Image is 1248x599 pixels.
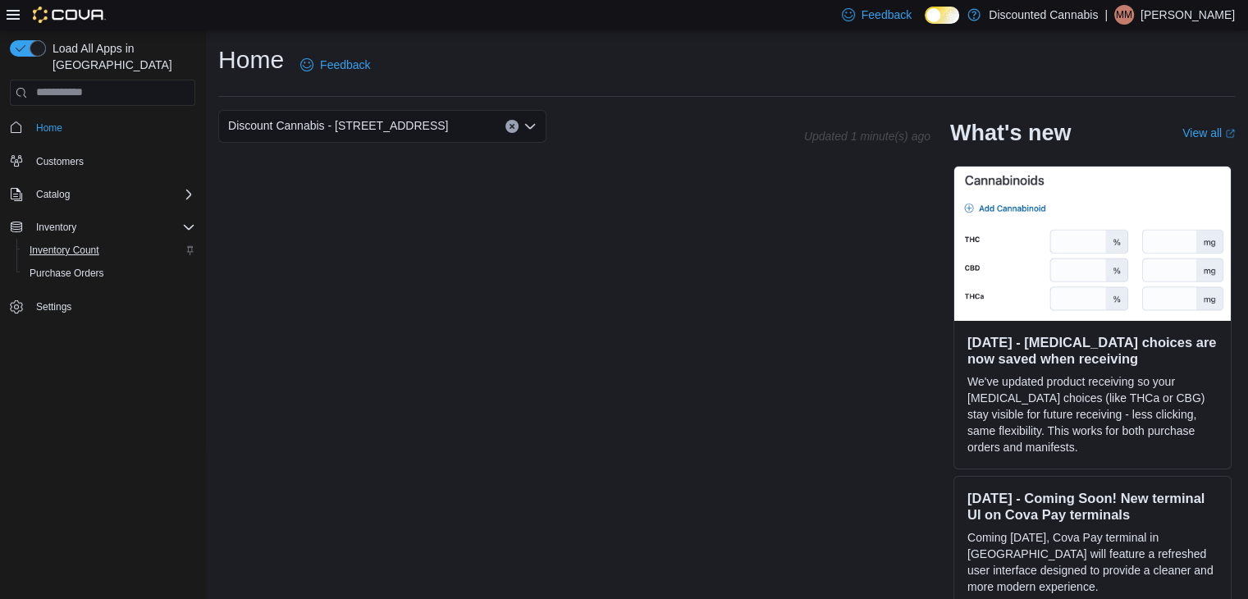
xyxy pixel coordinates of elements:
[23,240,195,260] span: Inventory Count
[30,217,83,237] button: Inventory
[1225,129,1235,139] svg: External link
[1182,126,1235,139] a: View allExternal link
[925,24,926,25] span: Dark Mode
[3,183,202,206] button: Catalog
[1104,5,1108,25] p: |
[33,7,106,23] img: Cova
[23,263,111,283] a: Purchase Orders
[925,7,959,24] input: Dark Mode
[36,188,70,201] span: Catalog
[30,185,76,204] button: Catalog
[36,221,76,234] span: Inventory
[989,5,1098,25] p: Discounted Cannabis
[16,262,202,285] button: Purchase Orders
[505,120,519,133] button: Clear input
[23,263,195,283] span: Purchase Orders
[804,130,930,143] p: Updated 1 minute(s) ago
[30,267,104,280] span: Purchase Orders
[30,152,90,171] a: Customers
[16,239,202,262] button: Inventory Count
[30,185,195,204] span: Catalog
[3,216,202,239] button: Inventory
[1114,5,1134,25] div: Melissa Macdonald
[950,120,1071,146] h2: What's new
[1116,5,1132,25] span: MM
[10,109,195,362] nav: Complex example
[523,120,537,133] button: Open list of options
[862,7,912,23] span: Feedback
[3,116,202,139] button: Home
[36,121,62,135] span: Home
[218,43,284,76] h1: Home
[30,296,195,317] span: Settings
[294,48,377,81] a: Feedback
[3,149,202,173] button: Customers
[30,151,195,171] span: Customers
[3,295,202,318] button: Settings
[1141,5,1235,25] p: [PERSON_NAME]
[30,118,69,138] a: Home
[320,57,370,73] span: Feedback
[36,155,84,168] span: Customers
[36,300,71,313] span: Settings
[967,490,1218,523] h3: [DATE] - Coming Soon! New terminal UI on Cova Pay terminals
[30,117,195,138] span: Home
[30,217,195,237] span: Inventory
[228,116,448,135] span: Discount Cannabis - [STREET_ADDRESS]
[30,297,78,317] a: Settings
[967,529,1218,595] p: Coming [DATE], Cova Pay terminal in [GEOGRAPHIC_DATA] will feature a refreshed user interface des...
[30,244,99,257] span: Inventory Count
[967,373,1218,455] p: We've updated product receiving so your [MEDICAL_DATA] choices (like THCa or CBG) stay visible fo...
[967,334,1218,367] h3: [DATE] - [MEDICAL_DATA] choices are now saved when receiving
[23,240,106,260] a: Inventory Count
[46,40,195,73] span: Load All Apps in [GEOGRAPHIC_DATA]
